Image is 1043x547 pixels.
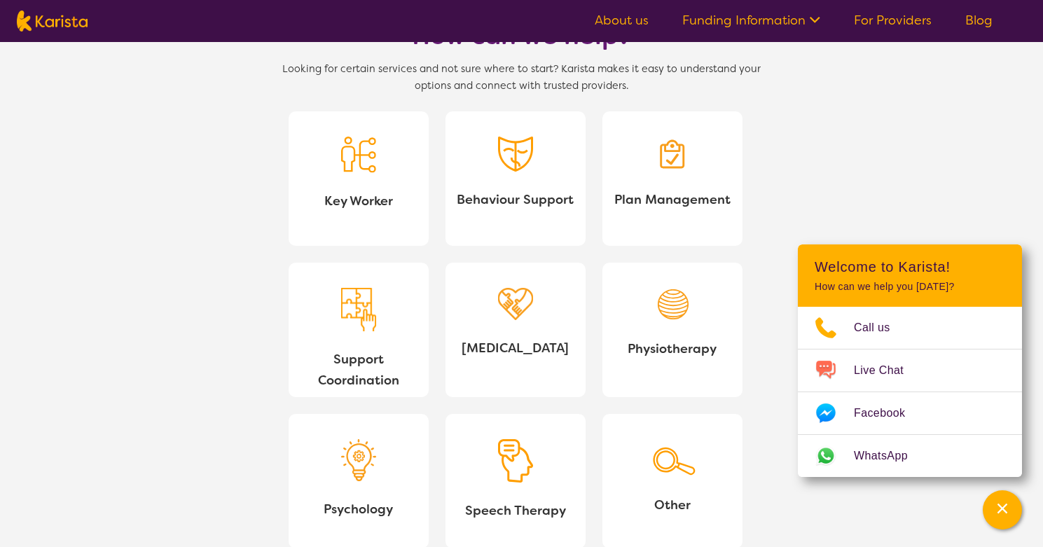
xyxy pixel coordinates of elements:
span: Physiotherapy [614,338,731,359]
img: Support Coordination icon [341,288,376,332]
a: Physiotherapy iconPhysiotherapy [602,263,742,397]
img: Key Worker icon [341,137,376,173]
img: Occupational Therapy icon [498,288,533,321]
ul: Choose channel [798,307,1022,477]
a: Occupational Therapy icon[MEDICAL_DATA] [445,263,586,397]
a: About us [595,12,649,29]
span: Support Coordination [300,349,417,391]
span: Plan Management [614,189,731,210]
a: Web link opens in a new tab. [798,435,1022,477]
img: Karista logo [17,11,88,32]
span: [MEDICAL_DATA] [457,338,574,359]
a: Support Coordination iconSupport Coordination [289,263,429,397]
h2: Welcome to Karista! [815,258,1005,275]
span: Psychology [300,499,417,520]
img: Plan Management icon [655,137,690,172]
a: Blog [965,12,993,29]
span: Key Worker [300,191,417,212]
a: Plan Management iconPlan Management [602,111,742,246]
a: Behaviour Support iconBehaviour Support [445,111,586,246]
span: Looking for certain services and not sure where to start? Karista makes it easy to understand you... [270,61,774,95]
span: Live Chat [854,360,920,381]
img: Behaviour Support icon [498,137,533,172]
span: WhatsApp [854,445,925,466]
div: Channel Menu [798,244,1022,477]
a: Funding Information [682,12,820,29]
span: Speech Therapy [457,500,574,521]
span: Behaviour Support [457,189,574,210]
span: Call us [854,317,907,338]
span: Other [614,494,731,515]
a: Key Worker iconKey Worker [289,111,429,246]
img: Speech Therapy icon [498,439,533,483]
img: Psychology icon [341,439,376,481]
p: How can we help you [DATE]? [815,281,1005,293]
button: Channel Menu [983,490,1022,529]
span: Facebook [854,403,922,424]
img: Search icon [648,439,697,477]
a: For Providers [854,12,932,29]
img: Physiotherapy icon [655,288,690,321]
